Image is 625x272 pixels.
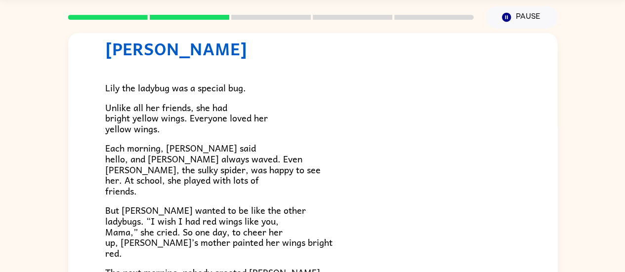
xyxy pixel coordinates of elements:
span: Unlike all her friends, she had bright yellow wings. Everyone loved her yellow wings. [105,100,268,136]
span: But [PERSON_NAME] wanted to be like the other ladybugs. “I wish I had red wings like you, Mama,” ... [105,203,333,260]
span: Each morning, [PERSON_NAME] said hello, and [PERSON_NAME] always waved. Even [PERSON_NAME], the s... [105,141,321,197]
button: Pause [486,6,557,29]
h1: [PERSON_NAME] [105,39,520,59]
span: Lily the ladybug was a special bug. [105,80,246,95]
